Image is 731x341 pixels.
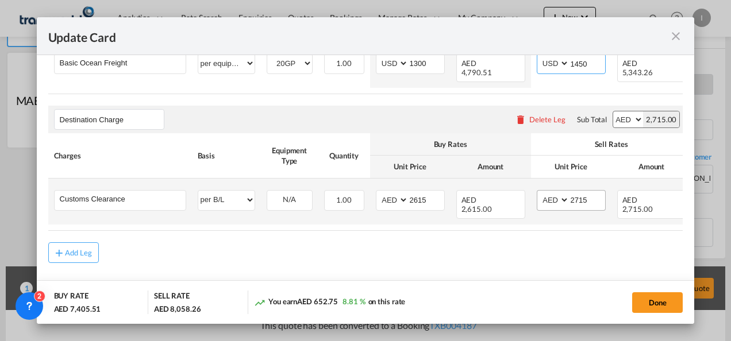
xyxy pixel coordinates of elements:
[60,191,186,208] input: Charge Name
[254,296,405,308] div: You earn on this rate
[461,59,488,68] span: AED
[622,68,653,77] span: 5,343.26
[154,304,201,314] div: AED 8,058.26
[48,29,670,43] div: Update Card
[55,191,186,208] md-input-container: Customs Clearance
[409,54,444,71] input: 1300
[570,191,605,208] input: 2715
[537,139,686,149] div: Sell Rates
[461,195,488,204] span: AED
[643,111,679,127] div: 2,715.00
[451,156,531,178] th: Amount
[632,292,683,313] button: Done
[336,195,352,204] span: 1.00
[55,54,186,71] md-input-container: Basic Ocean Freight
[376,139,525,149] div: Buy Rates
[336,59,352,68] span: 1.00
[60,54,186,71] input: Charge Name
[54,150,186,161] div: Charges
[267,191,312,208] div: N/A
[611,156,692,178] th: Amount
[267,145,313,166] div: Equipment Type
[198,191,255,209] select: per B/L
[622,59,649,68] span: AED
[622,195,649,204] span: AED
[53,247,65,258] md-icon: icon-plus md-link-fg s20
[343,297,365,306] span: 8.81 %
[577,114,607,125] div: Sub Total
[37,17,695,324] md-dialog: Update Card Port ...
[531,156,611,178] th: Unit Price
[48,242,99,263] button: Add Leg
[254,297,266,308] md-icon: icon-trending-up
[198,54,255,72] select: per equipment
[54,304,101,314] div: AED 7,405.51
[297,297,338,306] span: AED 652.75
[669,29,683,43] md-icon: icon-close fg-AAA8AD m-0 pointer
[65,249,93,256] div: Add Leg
[461,68,492,77] span: 4,790.51
[409,191,444,208] input: 2615
[515,115,565,124] button: Delete Leg
[529,115,565,124] div: Delete Leg
[54,290,89,304] div: BUY RATE
[60,111,164,128] input: Leg Name
[370,156,451,178] th: Unit Price
[198,150,255,161] div: Basis
[324,150,364,161] div: Quantity
[570,54,605,71] input: 1450
[622,204,653,214] span: 2,715.00
[154,290,190,304] div: SELL RATE
[461,204,492,214] span: 2,615.00
[515,114,526,125] md-icon: icon-delete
